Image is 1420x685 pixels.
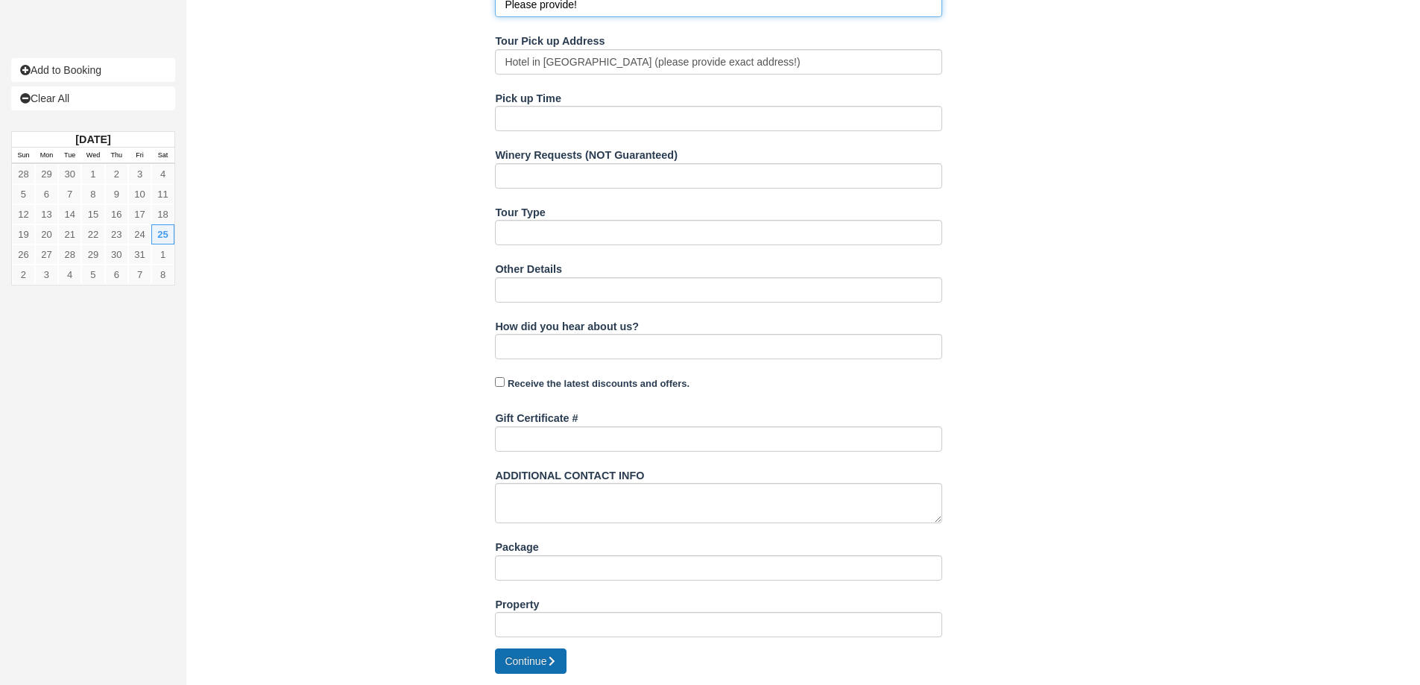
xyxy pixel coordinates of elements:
[58,204,81,224] a: 14
[81,265,104,285] a: 5
[12,244,35,265] a: 26
[12,164,35,184] a: 28
[495,256,562,277] label: Other Details
[35,265,58,285] a: 3
[151,184,174,204] a: 11
[105,164,128,184] a: 2
[35,184,58,204] a: 6
[81,204,104,224] a: 15
[81,244,104,265] a: 29
[495,314,639,335] label: How did you hear about us?
[128,164,151,184] a: 3
[151,244,174,265] a: 1
[495,142,678,163] label: Winery Requests (NOT Guaranteed)
[81,184,104,204] a: 8
[12,184,35,204] a: 5
[508,378,690,389] strong: Receive the latest discounts and offers.
[11,58,175,82] a: Add to Booking
[151,224,174,244] a: 25
[128,148,151,164] th: Fri
[495,28,605,49] label: Tour Pick up Address
[495,592,539,613] label: Property
[58,265,81,285] a: 4
[128,204,151,224] a: 17
[105,244,128,265] a: 30
[58,224,81,244] a: 21
[105,148,128,164] th: Thu
[12,265,35,285] a: 2
[105,265,128,285] a: 6
[35,244,58,265] a: 27
[128,265,151,285] a: 7
[495,463,644,484] label: ADDITIONAL CONTACT INFO
[495,534,538,555] label: Package
[58,148,81,164] th: Tue
[81,148,104,164] th: Wed
[495,86,561,107] label: Pick up Time
[81,224,104,244] a: 22
[128,244,151,265] a: 31
[495,200,545,221] label: Tour Type
[151,265,174,285] a: 8
[105,204,128,224] a: 16
[58,244,81,265] a: 28
[128,184,151,204] a: 10
[151,204,174,224] a: 18
[81,164,104,184] a: 1
[105,184,128,204] a: 9
[105,224,128,244] a: 23
[35,204,58,224] a: 13
[58,164,81,184] a: 30
[151,148,174,164] th: Sat
[35,148,58,164] th: Mon
[35,164,58,184] a: 29
[495,377,505,387] input: Receive the latest discounts and offers.
[151,164,174,184] a: 4
[495,648,567,674] button: Continue
[11,86,175,110] a: Clear All
[75,133,110,145] strong: [DATE]
[12,204,35,224] a: 12
[495,405,578,426] label: Gift Certificate #
[35,224,58,244] a: 20
[12,148,35,164] th: Sun
[12,224,35,244] a: 19
[58,184,81,204] a: 7
[128,224,151,244] a: 24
